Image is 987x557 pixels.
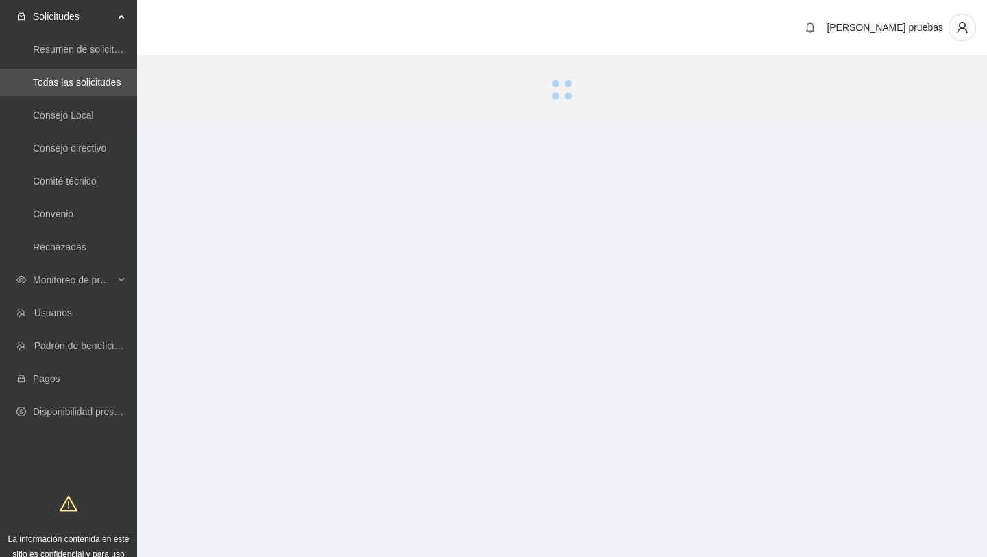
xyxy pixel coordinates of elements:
a: Convenio [33,209,73,220]
a: Rechazadas [33,241,86,252]
a: Todas las solicitudes [33,77,121,88]
span: user [949,21,975,34]
a: Resumen de solicitudes por aprobar [33,44,187,55]
span: Solicitudes [33,3,114,30]
span: [PERSON_NAME] pruebas [827,22,943,33]
a: Comité técnico [33,176,97,187]
button: bell [799,16,821,38]
a: Consejo Local [33,110,94,121]
button: user [949,14,976,41]
span: inbox [16,12,26,21]
a: Disponibilidad presupuestal [33,406,150,417]
a: Padrón de beneficiarios [34,340,135,351]
a: Consejo directivo [33,143,106,154]
a: Pagos [33,373,60,384]
span: Monitoreo de proyectos [33,266,114,294]
a: Usuarios [34,307,72,318]
span: bell [800,22,820,33]
span: warning [60,495,77,512]
span: eye [16,275,26,285]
